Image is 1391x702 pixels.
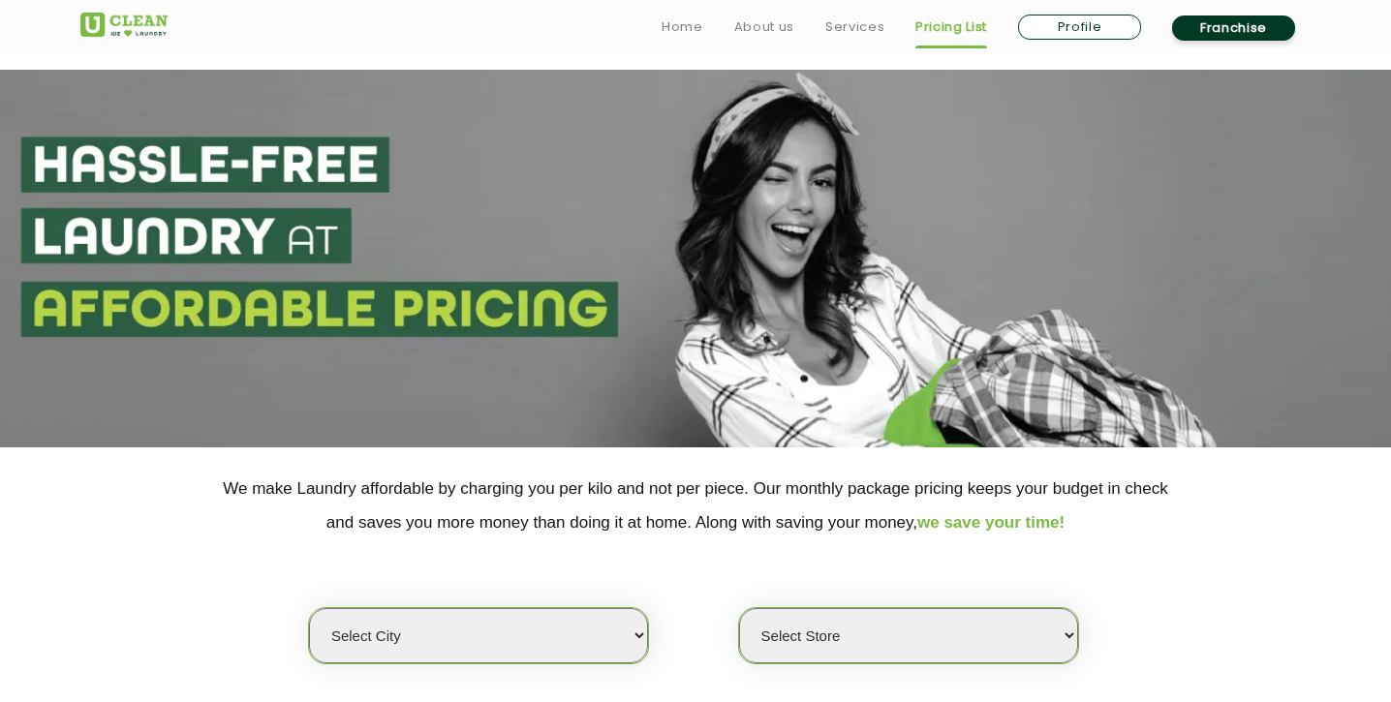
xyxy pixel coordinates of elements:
a: Profile [1018,15,1141,40]
img: UClean Laundry and Dry Cleaning [80,13,168,37]
span: we save your time! [917,513,1065,532]
a: Services [825,15,884,39]
a: Home [662,15,703,39]
a: Franchise [1172,15,1295,41]
p: We make Laundry affordable by charging you per kilo and not per piece. Our monthly package pricin... [80,472,1311,539]
a: About us [734,15,794,39]
a: Pricing List [915,15,987,39]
